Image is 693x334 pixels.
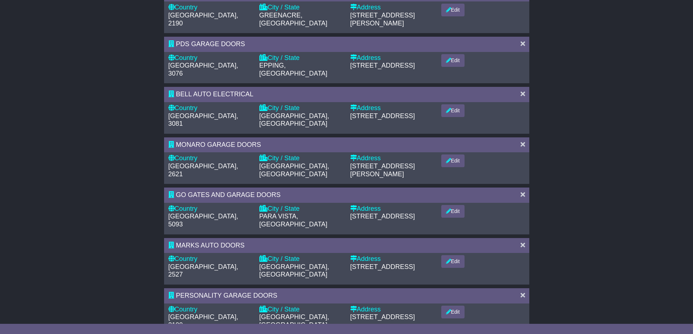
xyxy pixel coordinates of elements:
[441,54,465,67] button: Edit
[441,255,465,268] button: Edit
[350,154,434,162] div: Address
[441,104,465,117] button: Edit
[350,306,434,314] div: Address
[168,162,238,178] span: [GEOGRAPHIC_DATA], 2621
[350,205,434,213] div: Address
[176,141,261,148] span: MONARO GARAGE DOORS
[350,162,415,178] span: [STREET_ADDRESS][PERSON_NAME]
[259,213,327,228] span: PARA VISTA, [GEOGRAPHIC_DATA]
[168,54,252,62] div: Country
[168,4,252,12] div: Country
[259,112,329,128] span: [GEOGRAPHIC_DATA], [GEOGRAPHIC_DATA]
[350,4,434,12] div: Address
[168,62,238,77] span: [GEOGRAPHIC_DATA], 3076
[350,54,434,62] div: Address
[350,104,434,112] div: Address
[259,54,343,62] div: City / State
[168,313,238,329] span: [GEOGRAPHIC_DATA], 2100
[259,104,343,112] div: City / State
[441,306,465,318] button: Edit
[168,306,252,314] div: Country
[259,12,327,27] span: GREENACRE, [GEOGRAPHIC_DATA]
[259,62,327,77] span: EPPING, [GEOGRAPHIC_DATA]
[259,306,343,314] div: City / State
[441,205,465,218] button: Edit
[350,12,415,27] span: [STREET_ADDRESS][PERSON_NAME]
[350,263,415,270] span: [STREET_ADDRESS]
[259,263,329,278] span: [GEOGRAPHIC_DATA], [GEOGRAPHIC_DATA]
[259,154,343,162] div: City / State
[259,4,343,12] div: City / State
[350,62,415,69] span: [STREET_ADDRESS]
[350,313,415,321] span: [STREET_ADDRESS]
[168,213,238,228] span: [GEOGRAPHIC_DATA], 5093
[350,213,415,220] span: [STREET_ADDRESS]
[168,154,252,162] div: Country
[259,162,329,178] span: [GEOGRAPHIC_DATA], [GEOGRAPHIC_DATA]
[176,292,278,299] span: PERSONALITY GARAGE DOORS
[441,154,465,167] button: Edit
[168,112,238,128] span: [GEOGRAPHIC_DATA], 3081
[350,255,434,263] div: Address
[441,4,465,16] button: Edit
[259,205,343,213] div: City / State
[168,263,238,278] span: [GEOGRAPHIC_DATA], 2527
[176,90,254,98] span: BELL AUTO ELECTRICAL
[168,104,252,112] div: Country
[176,40,245,48] span: PDS GARAGE DOORS
[350,112,415,120] span: [STREET_ADDRESS]
[176,191,281,198] span: GO GATES AND GARAGE DOORS
[259,313,329,329] span: [GEOGRAPHIC_DATA], [GEOGRAPHIC_DATA]
[168,205,252,213] div: Country
[259,255,343,263] div: City / State
[168,255,252,263] div: Country
[168,12,238,27] span: [GEOGRAPHIC_DATA], 2190
[176,242,245,249] span: MARKS AUTO DOORS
